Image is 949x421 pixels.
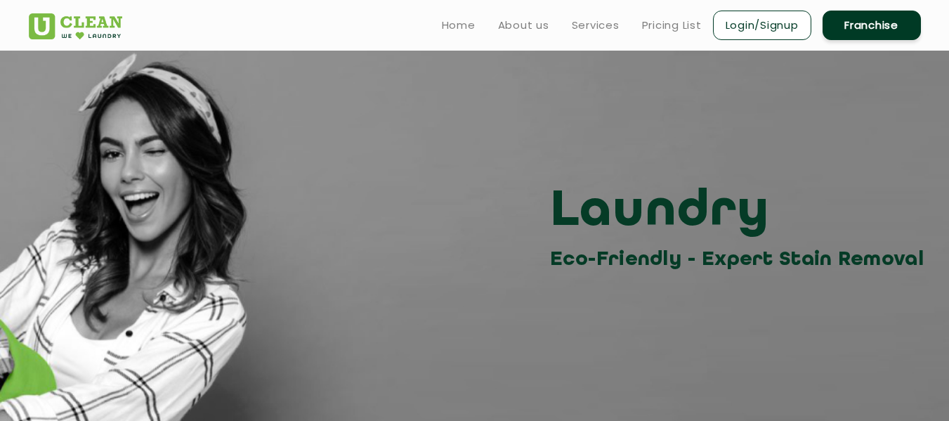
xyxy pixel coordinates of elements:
h3: Eco-Friendly - Expert Stain Removal [550,244,931,276]
a: Services [572,17,620,34]
img: UClean Laundry and Dry Cleaning [29,13,122,39]
h3: Laundry [550,181,931,244]
a: Home [442,17,476,34]
a: Pricing List [642,17,702,34]
a: About us [498,17,549,34]
a: Login/Signup [713,11,811,40]
a: Franchise [823,11,921,40]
